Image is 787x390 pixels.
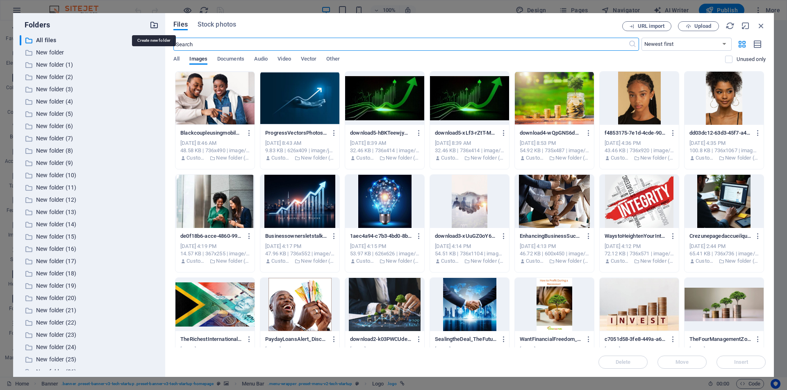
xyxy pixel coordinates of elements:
[622,21,671,31] button: URL import
[350,140,419,147] div: [DATE] 8:39 AM
[36,109,143,119] p: New folder (5)
[36,36,143,45] p: All files
[638,24,664,29] span: URL import
[180,154,250,162] div: By: Customer | Folder: New folder (39)
[520,346,589,353] div: [DATE] 4:05 PM
[435,147,504,154] div: 32.46 KB | 736x414 | image/jpeg
[36,232,143,241] p: New folder (15)
[605,140,674,147] div: [DATE] 4:36 PM
[20,342,159,352] div: New folder (24)
[605,336,666,343] p: c7051d58-3fe8-449a-a613-ed164a39d706-rtXJexVqwxO-p1b7OCfpzw.jpg
[36,171,143,180] p: New folder (10)
[435,243,504,250] div: [DATE] 4:14 PM
[689,257,759,265] div: By: Customer | Folder: New folder (25)
[435,154,504,162] div: By: Customer | Folder: New folder (36)
[36,355,143,364] p: New folder (25)
[20,97,159,107] div: New folder (4)
[605,257,674,265] div: By: Customer | Folder: New folder (26)
[265,129,327,137] p: ProgressVectorsPhotosandPSDfiles_FreeDownload-y2Tdhszf2uaQ7b1KAZZNuQ.jpg
[20,20,50,30] p: Folders
[689,336,751,343] p: TheFourManagementZonesintheAgeofDisruption-ElW8cJEkuWDB0OpauJxhPg.jpg
[36,97,143,106] p: New folder (4)
[441,154,462,162] p: Customer
[20,84,159,95] div: New folder (3)
[36,195,143,205] p: New folder (12)
[689,140,759,147] div: [DATE] 4:35 PM
[36,85,143,94] p: New folder (3)
[350,250,419,257] div: 53.97 KB | 626x626 | image/jpeg
[20,133,159,144] div: New folder (7)
[36,244,143,254] p: New folder (16)
[173,38,628,51] input: Search
[350,154,419,162] div: By: Customer | Folder: New folder (37)
[265,257,334,265] div: By: Customer | Folder: New folder (30)
[520,154,589,162] div: By: Customer | Folder: New folder (35)
[350,232,412,240] p: 1aec4a94-c7b3-4bd0-8be9-02ba4c4a9e6f-Gy4rKXc35hj3pGEz3bpESA.jpg
[520,140,589,147] div: [DATE] 8:53 PM
[386,257,419,265] p: New folder (29)
[20,219,159,230] div: New folder (14)
[20,146,159,156] div: New folder (8)
[265,250,334,257] div: 47.96 KB | 736x552 | image/jpeg
[356,257,377,265] p: Customer
[555,154,589,162] p: New folder (35)
[640,257,674,265] p: New folder (26)
[301,154,334,162] p: New folder (38)
[36,269,143,278] p: New folder (18)
[173,54,180,65] span: All
[20,170,159,180] div: New folder (10)
[611,154,632,162] p: Customer
[36,134,143,143] p: New folder (7)
[36,281,143,291] p: New folder (19)
[36,72,143,82] p: New folder (2)
[216,257,250,265] p: New folder (31)
[20,232,159,242] div: New folder (15)
[435,257,504,265] div: By: Customer | Folder: New folder (28)
[471,154,504,162] p: New folder (36)
[265,154,334,162] div: By: Customer | Folder: New folder (38)
[301,54,317,65] span: Vector
[757,21,766,30] i: Close
[350,336,412,343] p: download2-k03PWCUdehufqvpDIwlgBQ.jpg
[694,24,711,29] span: Upload
[640,154,674,162] p: New folder (33)
[217,54,244,65] span: Documents
[254,54,268,65] span: Audio
[20,244,159,254] div: New folder (16)
[726,21,735,30] i: Reload
[725,154,759,162] p: New folder (32)
[20,183,159,193] div: New folder (11)
[526,257,547,265] p: Customer
[741,21,750,30] i: Minimize
[520,243,589,250] div: [DATE] 4:13 PM
[36,146,143,156] p: New folder (8)
[173,20,188,29] span: Files
[20,293,159,303] div: New folder (20)
[19,341,31,343] button: 1
[696,257,716,265] p: Customer
[20,268,159,279] div: New folder (18)
[520,257,589,265] div: By: Customer | Folder: New folder (27)
[180,129,242,137] p: Blackcoupleusingmobilephonesittingoncouch-HHdr4U5RGX4Wx1fCsvlrzg.jpg
[689,243,759,250] div: [DATE] 2:44 PM
[20,207,159,217] div: New folder (13)
[350,243,419,250] div: [DATE] 4:15 PM
[520,336,581,343] p: WantFinancialFreedom_ClickHere-58YoGPtXsl4mMDFqNQuw9w.jpg
[271,154,292,162] p: Customer
[605,243,674,250] div: [DATE] 4:12 PM
[20,109,159,119] div: New folder (5)
[180,147,250,154] div: 48.58 KB | 736x490 | image/jpeg
[725,257,759,265] p: New folder (25)
[350,257,419,265] div: By: Customer | Folder: New folder (29)
[605,129,666,137] p: f4853175-7e1d-4cde-905f-a4e7b0e8c127-T_2z1s2Xh0aAUdU6r-oR1g.jpg
[36,257,143,266] p: New folder (17)
[20,72,159,82] div: New folder (2)
[36,318,143,327] p: New folder (22)
[20,367,159,377] div: New folder (26)
[180,232,242,240] p: de0f18b6-acce-4860-9931-758ebebae527-UQuaOiOrnGJlI-NiCKgPmg.jpg
[20,318,159,328] div: New folder (22)
[198,20,236,29] span: Stock photos
[20,305,159,316] div: New folder (21)
[435,140,504,147] div: [DATE] 8:39 AM
[180,257,250,265] div: By: Customer | Folder: New folder (31)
